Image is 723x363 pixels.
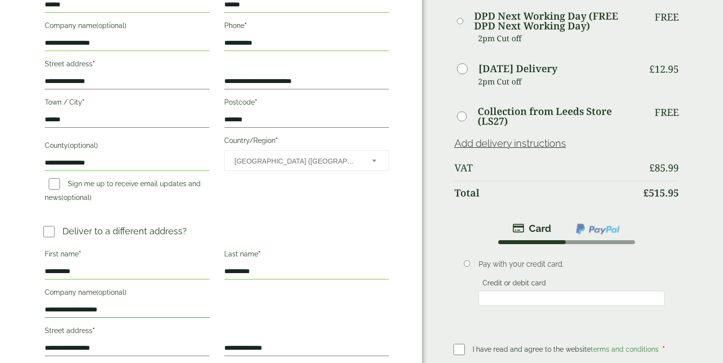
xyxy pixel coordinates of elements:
abbr: required [82,98,85,106]
label: Phone [224,19,389,35]
bdi: 85.99 [649,161,679,174]
label: Credit or debit card [479,279,550,290]
abbr: required [92,60,95,68]
p: 2pm Cut off [478,31,636,46]
a: Add delivery instructions [454,138,566,149]
span: (optional) [96,22,126,29]
p: Free [655,11,679,23]
abbr: required [275,137,278,144]
label: Postcode [224,95,389,112]
img: ppcp-gateway.png [575,223,621,235]
label: Company name [45,285,210,302]
img: stripe.png [512,223,551,234]
span: £ [649,161,655,174]
span: I have read and agree to the website [473,345,661,353]
p: 2pm Cut off [478,74,636,89]
label: Country/Region [224,134,389,150]
span: £ [643,186,649,199]
a: terms and conditions [591,345,659,353]
label: Company name [45,19,210,35]
label: DPD Next Working Day (FREE DPD Next Working Day) [474,11,636,31]
p: Deliver to a different address? [62,224,187,238]
span: (optional) [68,141,98,149]
label: County [45,139,210,155]
abbr: required [258,250,261,258]
abbr: required [255,98,257,106]
abbr: required [244,22,247,29]
label: Sign me up to receive email updates and news [45,180,201,204]
span: United Kingdom (UK) [235,151,359,171]
abbr: required [663,345,665,353]
th: Total [454,181,636,205]
p: Pay with your credit card. [479,259,664,270]
label: Collection from Leeds Store (LS27) [478,107,636,126]
span: £ [649,62,655,76]
label: [DATE] Delivery [479,64,557,74]
label: Street address [45,57,210,74]
label: First name [45,247,210,264]
iframe: Secure card payment input frame [482,294,662,303]
abbr: required [79,250,81,258]
label: Town / City [45,95,210,112]
span: Country/Region [224,150,389,171]
label: Street address [45,324,210,340]
abbr: required [92,327,95,335]
label: Last name [224,247,389,264]
span: (optional) [96,288,126,296]
th: VAT [454,156,636,180]
bdi: 515.95 [643,186,679,199]
p: Free [655,107,679,118]
span: (optional) [61,194,91,201]
input: Sign me up to receive email updates and news(optional) [49,178,60,190]
bdi: 12.95 [649,62,679,76]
